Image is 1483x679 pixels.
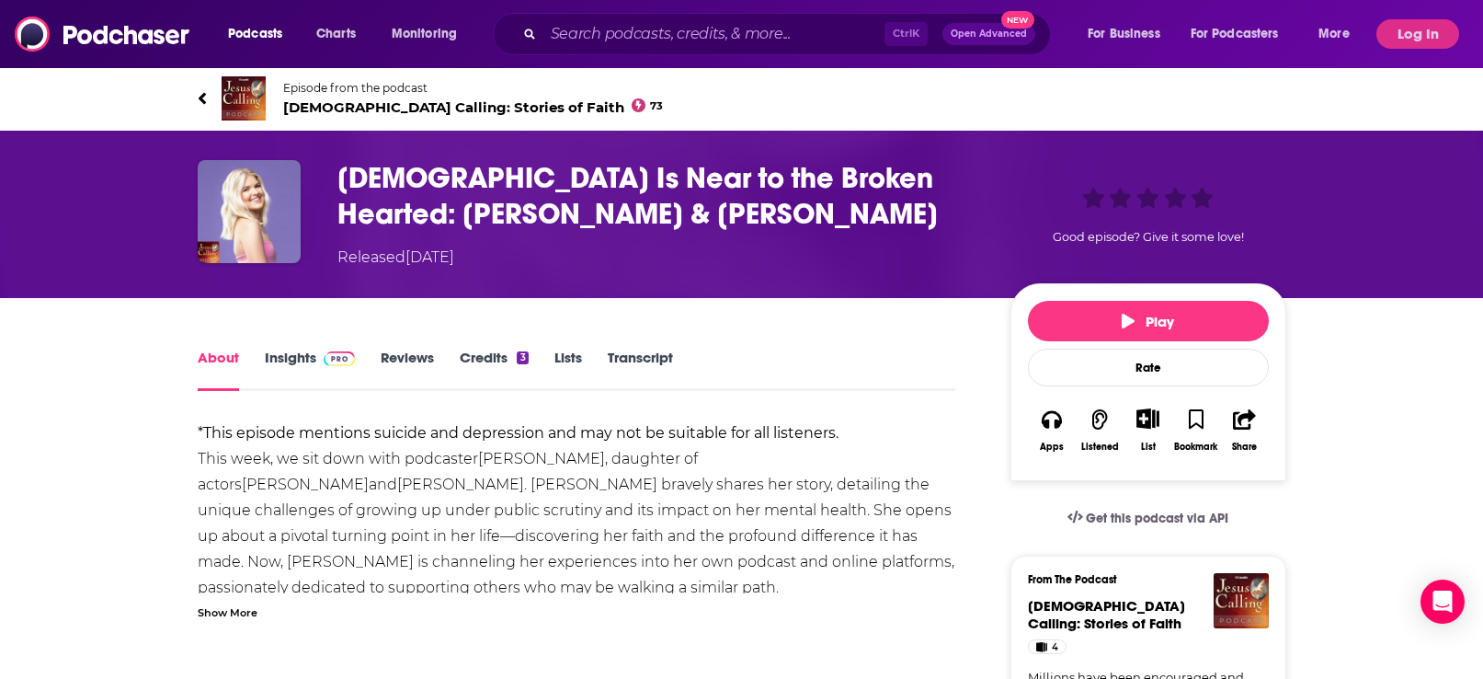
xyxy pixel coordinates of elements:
[1129,409,1167,429] button: Show More Button
[1214,573,1269,628] img: Jesus Calling: Stories of Faith
[265,349,356,391] a: InsightsPodchaser Pro
[1172,397,1220,464] button: Bookmark
[1420,580,1465,624] div: Open Intercom Messenger
[1001,11,1034,29] span: New
[554,349,582,391] a: Lists
[198,76,1286,121] a: Jesus Calling: Stories of FaithEpisode from the podcast[DEMOGRAPHIC_DATA] Calling: Stories of Fai...
[1141,441,1156,453] div: List
[478,450,605,467] a: [PERSON_NAME]
[1053,230,1244,244] span: Good episode? Give it some love!
[337,160,981,232] h1: God Is Near to the Broken Hearted: Lola Sheen & Levi Lusko
[650,102,663,110] span: 73
[1053,496,1244,541] a: Get this podcast via API
[608,349,673,391] a: Transcript
[1028,597,1185,632] a: Jesus Calling: Stories of Faith
[543,19,884,49] input: Search podcasts, credits, & more...
[1028,597,1185,632] span: [DEMOGRAPHIC_DATA] Calling: Stories of Faith
[1232,442,1257,453] div: Share
[304,19,367,49] a: Charts
[510,13,1068,55] div: Search podcasts, credits, & more...
[215,19,306,49] button: open menu
[1076,397,1124,464] button: Listened
[228,21,282,47] span: Podcasts
[1052,639,1058,657] span: 4
[942,23,1035,45] button: Open AdvancedNew
[392,21,457,47] span: Monitoring
[1306,19,1373,49] button: open menu
[381,349,434,391] a: Reviews
[283,98,664,116] span: [DEMOGRAPHIC_DATA] Calling: Stories of Faith
[316,21,356,47] span: Charts
[1124,397,1171,464] div: Show More ButtonList
[1028,639,1067,654] a: 4
[1174,442,1217,453] div: Bookmark
[15,17,191,52] img: Podchaser - Follow, Share and Rate Podcasts
[397,476,524,493] a: [PERSON_NAME]
[1318,21,1350,47] span: More
[337,247,454,269] div: Released [DATE]
[198,160,301,263] img: God Is Near to the Broken Hearted: Lola Sheen & Levi Lusko
[460,349,528,391] a: Credits3
[1179,19,1306,49] button: open menu
[1086,511,1228,526] span: Get this podcast via API
[1028,573,1254,586] h3: From The Podcast
[951,29,1027,39] span: Open Advanced
[1075,19,1183,49] button: open menu
[1191,21,1279,47] span: For Podcasters
[1028,349,1269,386] div: Rate
[283,81,664,95] span: Episode from the podcast
[1081,442,1119,453] div: Listened
[198,424,838,442] strong: *This episode mentions suicide and depression and may not be suitable for all listeners.
[1028,397,1076,464] button: Apps
[324,351,356,366] img: Podchaser Pro
[198,349,239,391] a: About
[1040,442,1064,453] div: Apps
[242,476,369,493] a: [PERSON_NAME]
[1088,21,1160,47] span: For Business
[1376,19,1459,49] button: Log In
[379,19,481,49] button: open menu
[1122,313,1174,330] span: Play
[1220,397,1268,464] button: Share
[1028,301,1269,341] button: Play
[884,22,928,46] span: Ctrl K
[517,351,528,364] div: 3
[222,76,266,121] img: Jesus Calling: Stories of Faith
